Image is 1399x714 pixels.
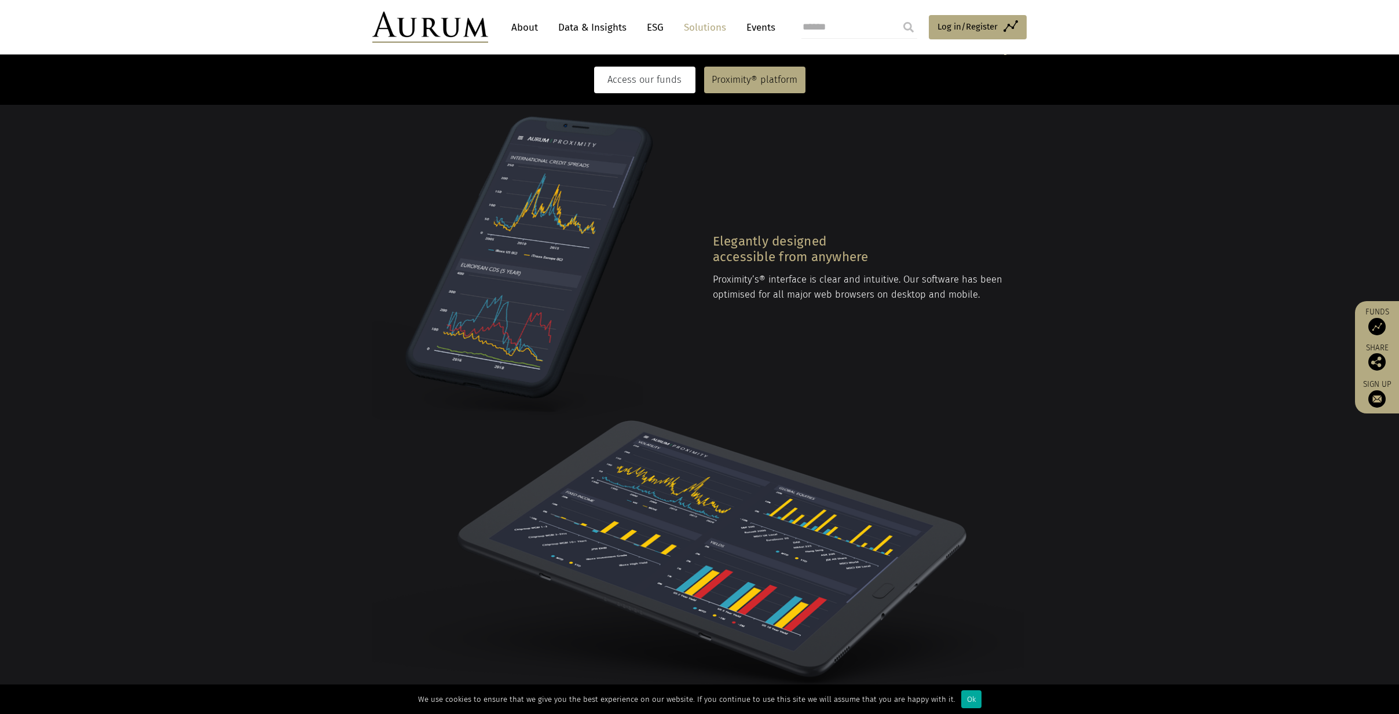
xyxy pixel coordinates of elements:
strong: Elegantly designed accessible from anywhere [713,233,869,265]
a: ESG [641,17,669,38]
input: Submit [897,16,920,39]
a: Events [741,17,775,38]
img: Aurum [372,12,488,43]
img: Share this post [1368,353,1386,371]
p: Proximity’s® interface is clear and intuitive. Our software has been optimised for all major web ... [713,272,1024,303]
a: Log in/Register [929,15,1027,39]
a: About [506,17,544,38]
a: Access our funds [594,67,695,93]
img: Access Funds [1368,318,1386,335]
a: Solutions [678,17,732,38]
a: Proximity® platform [704,67,805,93]
div: Ok [961,690,982,708]
a: Data & Insights [552,17,632,38]
a: Funds [1361,307,1393,335]
div: Share [1361,344,1393,371]
img: Sign up to our newsletter [1368,390,1386,408]
a: Sign up [1361,379,1393,408]
span: Log in/Register [937,20,998,34]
